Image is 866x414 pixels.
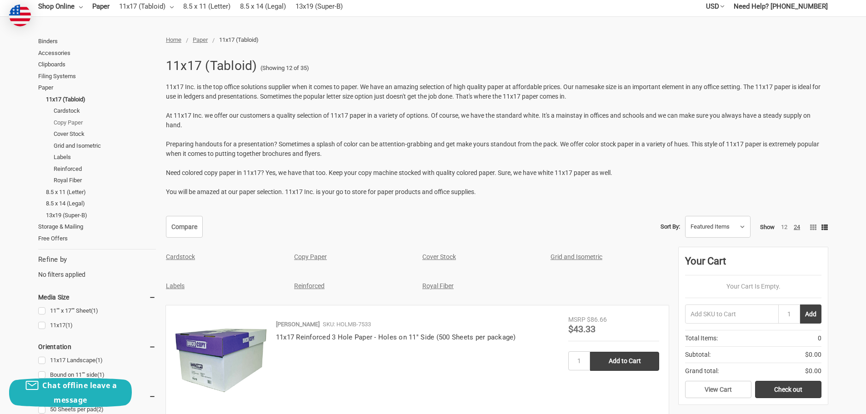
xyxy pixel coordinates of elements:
span: $86.66 [587,316,607,323]
a: 11x17 Landscape [38,354,156,367]
h5: Media Size [38,292,156,303]
span: Grand total: [685,366,719,376]
a: Storage & Mailing [38,221,156,233]
a: 11x17 (Tabloid) [46,94,156,105]
a: Accessories [38,47,156,59]
label: Sort By: [661,220,680,234]
a: Cover Stock [422,253,456,260]
p: SKU: HOLMB-7533 [323,320,371,329]
span: Chat offline leave a message [42,380,117,405]
span: (2) [96,406,104,413]
span: $43.33 [568,324,596,334]
a: Check out [755,381,821,398]
a: Labels [166,282,185,289]
a: Cardstock [166,253,195,260]
a: Filing Systems [38,70,156,82]
button: Chat offline leave a message [9,378,132,407]
img: 11x17 Reinforced 3 Hole Paper - Holes on 11'' Side (500 Sheets per package) [175,315,266,406]
span: (1) [65,322,73,329]
input: Add to Cart [590,352,659,371]
a: Home [166,36,181,43]
a: 8.5 x 14 (Legal) [46,198,156,209]
a: Copy Paper [294,253,327,260]
p: Your Cart Is Empty. [685,282,821,291]
a: 13x19 (Super-B) [46,209,156,221]
div: Your Cart [685,254,821,275]
a: 11x17 [38,319,156,332]
a: Paper [38,82,156,94]
a: 11"" x 17"" Sheet [38,305,156,317]
a: Compare [166,216,203,238]
button: Add [800,304,821,324]
span: At 11x17 Inc. we offer our customers a quality selection of 11x17 paper in a variety of options. ... [166,112,811,129]
a: Free Offers [38,233,156,244]
a: Reinforced [294,282,325,289]
div: MSRP [568,315,586,324]
h5: Orientation [38,341,156,352]
span: Need colored copy paper in 11x17? Yes, we have that too. Keep your copy machine stocked with qual... [166,169,612,176]
span: Total Items: [685,334,718,343]
a: Copy Paper [54,117,156,129]
span: 0 [818,334,821,343]
span: (1) [97,371,105,378]
a: Royal Fiber [422,282,454,289]
a: Reinforced [54,163,156,175]
span: (Showing 12 of 35) [260,64,309,73]
h1: 11x17 (Tabloid) [166,54,257,78]
a: 8.5 x 11 (Letter) [46,186,156,198]
span: (1) [91,307,98,314]
a: Grid and Isometric [54,140,156,152]
span: $0.00 [805,366,821,376]
a: Clipboards [38,59,156,70]
span: (1) [95,357,103,364]
a: Bound on 11"" side [38,369,156,381]
a: 11x17 Reinforced 3 Hole Paper - Holes on 11'' Side (500 Sheets per package) [276,333,516,341]
a: Grid and Isometric [551,253,602,260]
a: 24 [794,224,800,230]
a: Binders [38,35,156,47]
h5: Refine by [38,254,156,265]
p: [PERSON_NAME] [276,320,320,329]
div: No filters applied [38,254,156,279]
span: 11x17 (Tabloid) [219,36,259,43]
a: Paper [193,36,208,43]
a: Cover Stock [54,128,156,140]
a: 12 [781,224,787,230]
span: You will be amazed at our paper selection. 11x17 Inc. is your go to store for paper products and ... [166,188,476,195]
span: 11x17 Inc. is the top office solutions supplier when it comes to paper. We have an amazing select... [166,83,821,100]
span: Preparing handouts for a presentation? Sometimes a splash of color can be attention-grabbing and ... [166,140,819,157]
input: Add SKU to Cart [685,304,778,324]
a: View Cart [685,381,751,398]
a: Royal Fiber [54,175,156,186]
span: $0.00 [805,350,821,359]
img: duty and tax information for United States [9,5,31,26]
a: Labels [54,151,156,163]
span: Subtotal: [685,350,711,359]
a: Cardstock [54,105,156,117]
span: Show [760,224,775,230]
